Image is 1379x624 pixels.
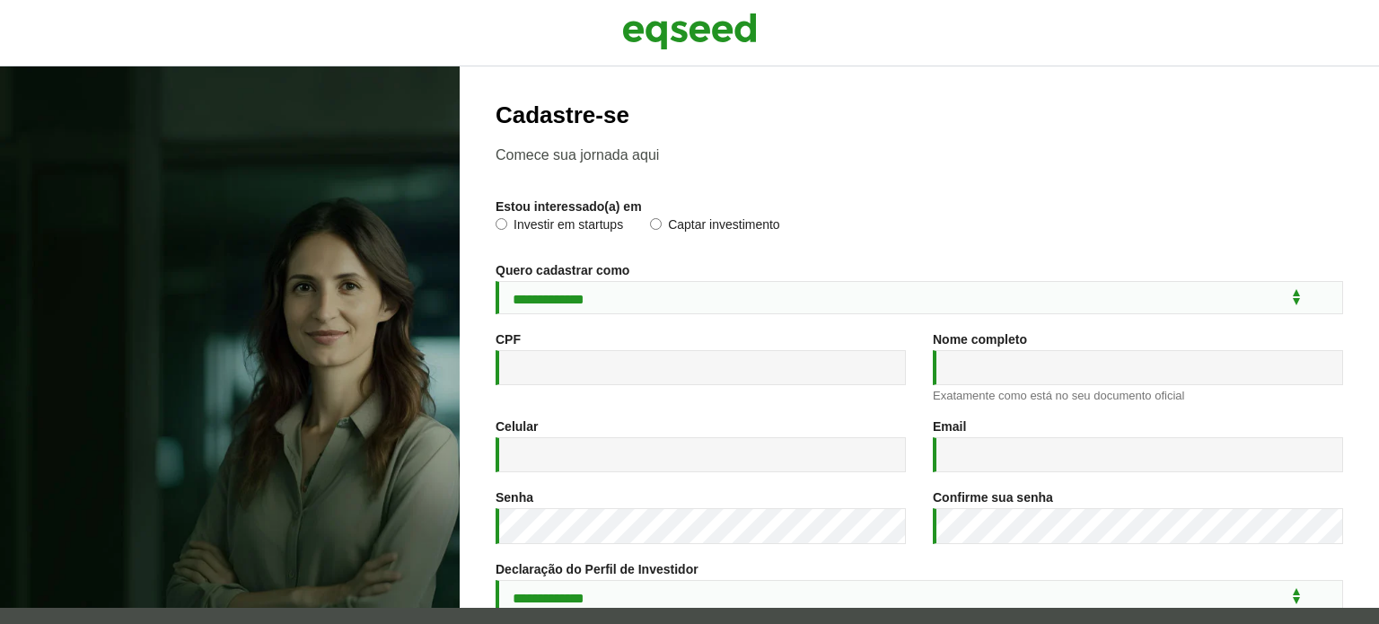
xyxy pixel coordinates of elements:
[650,218,780,236] label: Captar investimento
[496,218,507,230] input: Investir em startups
[650,218,662,230] input: Captar investimento
[496,200,642,213] label: Estou interessado(a) em
[496,491,533,504] label: Senha
[496,563,698,576] label: Declaração do Perfil de Investidor
[622,9,757,54] img: EqSeed Logo
[496,264,629,277] label: Quero cadastrar como
[496,420,538,433] label: Celular
[933,390,1343,401] div: Exatamente como está no seu documento oficial
[496,218,623,236] label: Investir em startups
[496,102,1343,128] h2: Cadastre-se
[496,333,521,346] label: CPF
[933,333,1027,346] label: Nome completo
[933,491,1053,504] label: Confirme sua senha
[933,420,966,433] label: Email
[496,146,1343,163] p: Comece sua jornada aqui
